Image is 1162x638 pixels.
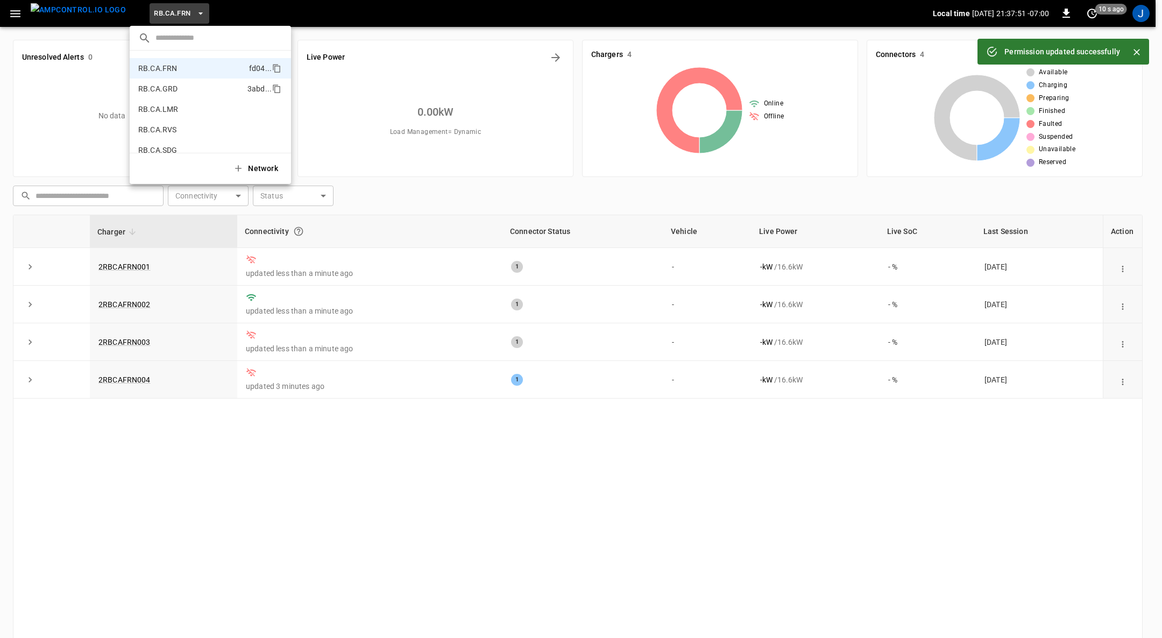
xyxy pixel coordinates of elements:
[271,62,283,75] div: copy
[1129,44,1145,60] button: Close
[138,145,177,155] p: RB.CA.SDG
[138,63,177,74] p: RB.CA.FRN
[226,158,287,180] button: Network
[1004,42,1120,61] div: Permission updated successfully
[138,104,178,115] p: RB.CA.LMR
[138,124,176,135] p: RB.CA.RVS
[138,83,178,94] p: RB.CA.GRD
[271,82,283,95] div: copy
